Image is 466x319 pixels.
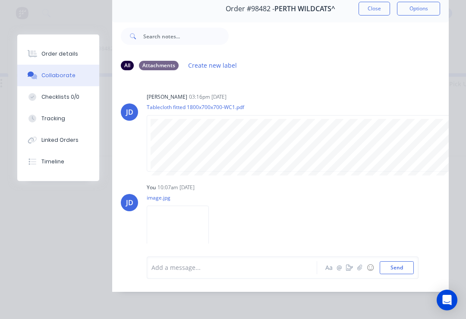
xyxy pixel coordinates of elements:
[397,2,440,16] button: Options
[41,158,64,166] div: Timeline
[41,115,65,122] div: Tracking
[274,5,335,13] span: PERTH WILDCATS^
[41,72,76,79] div: Collaborate
[226,5,274,13] span: Order #98482 -
[41,93,79,101] div: Checklists 0/0
[17,129,99,151] button: Linked Orders
[126,107,133,117] div: JD
[41,50,78,58] div: Order details
[139,61,179,70] div: Attachments
[324,263,334,273] button: Aa
[359,2,390,16] button: Close
[157,184,195,191] div: 10:07am [DATE]
[437,290,457,310] div: Open Intercom Messenger
[147,194,217,201] p: image.jpg
[17,86,99,108] button: Checklists 0/0
[17,151,99,172] button: Timeline
[147,93,187,101] div: [PERSON_NAME]
[184,59,242,71] button: Create new label
[365,263,375,273] button: ☺
[17,108,99,129] button: Tracking
[380,261,414,274] button: Send
[121,61,134,70] div: All
[143,28,229,45] input: Search notes...
[189,93,227,101] div: 03:16pm [DATE]
[126,197,133,208] div: JD
[41,136,79,144] div: Linked Orders
[17,43,99,65] button: Order details
[147,184,156,191] div: You
[17,65,99,86] button: Collaborate
[334,263,344,273] button: @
